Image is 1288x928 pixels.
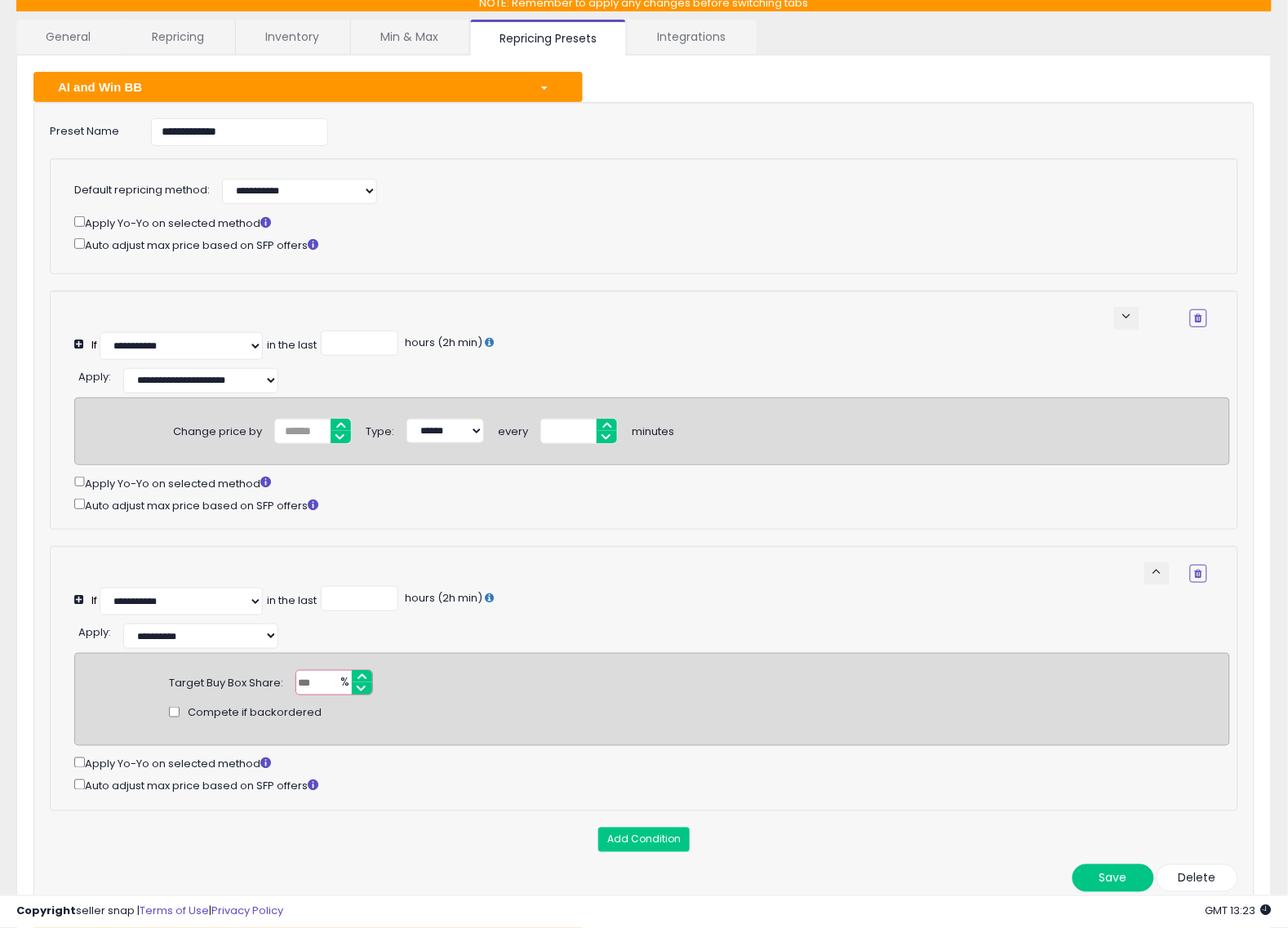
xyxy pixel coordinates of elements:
button: AI and Win BB [33,72,583,102]
a: General [16,20,121,54]
strong: Copyright [16,904,76,919]
a: Integrations [628,20,755,54]
div: Apply Yo-Yo on selected method [74,213,1207,231]
button: Save [1073,864,1154,892]
div: : [78,364,111,385]
div: Apply Yo-Yo on selected method [74,754,1230,772]
a: Repricing Presets [470,20,626,56]
a: Inventory [236,20,349,54]
a: Repricing [122,20,233,54]
div: in the last [267,338,317,353]
span: % [331,671,357,695]
span: 2025-09-11 13:23 GMT [1206,904,1272,919]
div: minutes [632,419,674,440]
span: hours (2h min) [402,590,482,606]
label: Preset Name [38,118,139,140]
span: Apply [78,369,109,384]
div: Change price by [173,419,262,440]
button: Add Condition [598,828,690,852]
div: Target Buy Box Share: [169,670,283,691]
button: Delete [1157,864,1238,892]
button: keyboard_arrow_up [1144,562,1170,585]
span: Compete if backordered [188,705,322,721]
span: hours (2h min) [402,335,482,350]
span: keyboard_arrow_down [1119,309,1135,324]
div: Auto adjust max price based on SFP offers [74,495,1230,513]
div: in the last [267,593,317,609]
a: Min & Max [351,20,468,54]
a: Privacy Policy [211,904,283,919]
a: Terms of Use [140,904,209,919]
div: every [498,419,528,440]
i: Remove Condition [1195,569,1202,579]
span: keyboard_arrow_up [1149,564,1165,579]
div: seller snap | | [16,904,283,920]
i: Remove Condition [1195,313,1202,323]
div: Type: [366,419,394,440]
button: keyboard_arrow_down [1114,307,1139,330]
div: Auto adjust max price based on SFP offers [74,776,1230,794]
span: Apply [78,624,109,640]
div: Auto adjust max price based on SFP offers [74,235,1207,253]
div: Apply Yo-Yo on selected method [74,473,1230,491]
div: : [78,619,111,641]
label: Default repricing method: [74,183,210,198]
div: AI and Win BB [46,78,527,95]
